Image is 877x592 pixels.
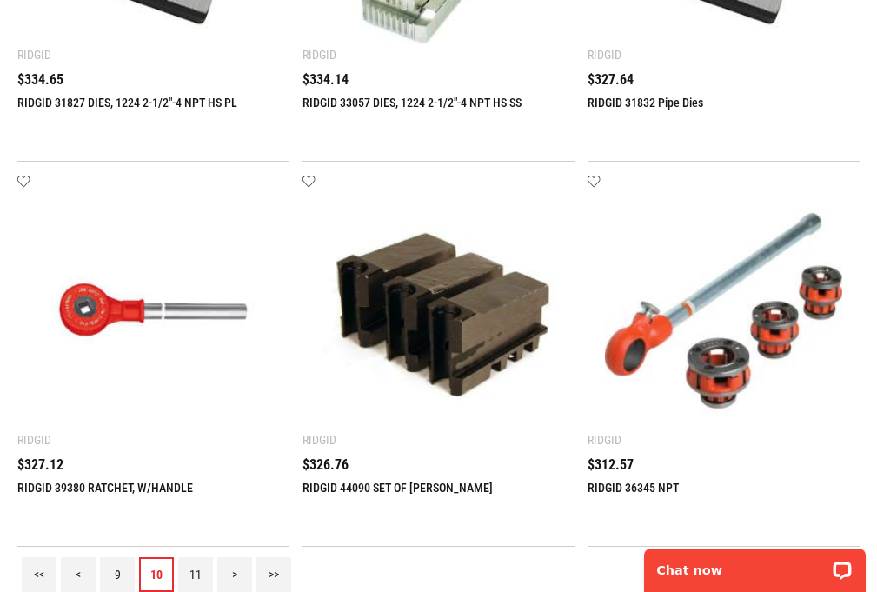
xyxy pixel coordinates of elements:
[588,433,621,447] div: Ridgid
[22,557,56,592] a: <<
[17,96,237,110] a: RIDGID 31827 DIES, 1224 2-1/2"-4 NPT HS PL
[61,557,96,592] a: <
[17,481,193,495] a: RIDGID 39380 RATCHET, W/HANDLE
[588,458,634,472] span: $312.57
[178,557,213,592] a: 11
[217,557,252,592] a: >
[605,192,842,429] img: RIDGID 36345 NPT
[17,458,63,472] span: $327.12
[302,48,336,62] div: Ridgid
[302,73,349,87] span: $334.14
[302,458,349,472] span: $326.76
[139,557,174,592] a: 10
[588,48,621,62] div: Ridgid
[320,192,557,429] img: RIDGID 44090 SET OF CHUCK JAWS
[588,96,703,110] a: RIDGID 31832 Pipe Dies
[302,433,336,447] div: Ridgid
[302,481,493,495] a: RIDGID 44090 SET OF [PERSON_NAME]
[17,48,51,62] div: Ridgid
[588,73,634,87] span: $327.64
[302,96,522,110] a: RIDGID 33057 DIES, 1224 2-1/2"-4 NPT HS SS
[256,557,291,592] a: >>
[17,433,51,447] div: Ridgid
[588,481,679,495] a: RIDGID 36345 NPT
[35,192,272,429] img: RIDGID 39380 RATCHET, W/HANDLE
[633,537,877,592] iframe: LiveChat chat widget
[17,73,63,87] span: $334.65
[100,557,135,592] a: 9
